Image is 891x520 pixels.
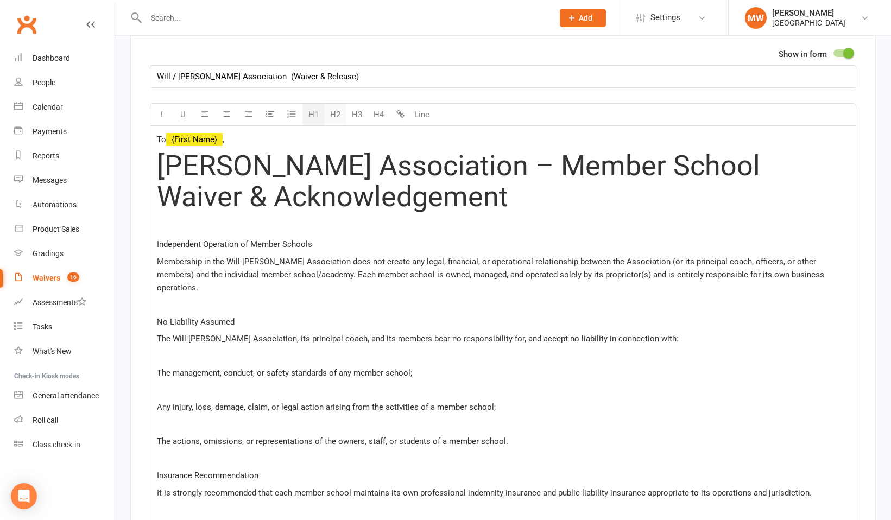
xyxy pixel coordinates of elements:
[33,249,64,258] div: Gradings
[14,217,115,242] a: Product Sales
[33,127,67,136] div: Payments
[14,266,115,290] a: Waivers 16
[650,5,680,30] span: Settings
[33,391,99,400] div: General attendance
[33,54,70,62] div: Dashboard
[368,104,389,125] button: H4
[14,408,115,433] a: Roll call
[157,368,412,378] span: The management, conduct, or safety standards of any member school;
[14,119,115,144] a: Payments
[143,10,546,26] input: Search...
[560,9,606,27] button: Add
[33,347,72,356] div: What's New
[11,483,37,509] div: Open Intercom Messenger
[13,11,40,38] a: Clubworx
[579,14,592,22] span: Add
[33,322,52,331] div: Tasks
[772,18,845,28] div: [GEOGRAPHIC_DATA]
[324,104,346,125] button: H2
[745,7,767,29] div: MW
[172,104,194,125] button: U
[33,298,86,307] div: Assessments
[180,110,186,119] span: U
[157,317,235,327] span: No Liability Assumed
[33,176,67,185] div: Messages
[33,274,60,282] div: Waivers
[346,104,368,125] button: H3
[157,488,812,498] span: It is strongly recommended that each member school maintains its own professional indemnity insur...
[14,46,115,71] a: Dashboard
[14,315,115,339] a: Tasks
[772,8,845,18] div: [PERSON_NAME]
[14,339,115,364] a: What's New
[67,272,79,282] span: 16
[33,151,59,160] div: Reports
[33,416,58,424] div: Roll call
[14,144,115,168] a: Reports
[33,78,55,87] div: People
[33,200,77,209] div: Automations
[157,149,767,213] span: [PERSON_NAME] Association – Member School Waiver & Acknowledgement
[14,290,115,315] a: Assessments
[779,48,827,61] label: Show in form
[157,402,496,412] span: Any injury, loss, damage, claim, or legal action arising from the activities of a member school;
[157,334,679,344] span: The Will-[PERSON_NAME] Association, its principal coach, and its members bear no responsibility f...
[157,471,258,480] span: Insurance Recommendation
[14,384,115,408] a: General attendance kiosk mode
[223,135,224,144] span: ,
[411,104,433,125] button: Line
[14,242,115,266] a: Gradings
[157,135,166,144] span: To
[157,239,312,249] span: Independent Operation of Member Schools
[33,225,79,233] div: Product Sales
[302,104,324,125] button: H1
[14,193,115,217] a: Automations
[157,257,826,293] span: Membership in the Will-[PERSON_NAME] Association does not create any legal, financial, or operati...
[14,95,115,119] a: Calendar
[14,71,115,95] a: People
[33,440,80,449] div: Class check-in
[33,103,63,111] div: Calendar
[14,433,115,457] a: Class kiosk mode
[14,168,115,193] a: Messages
[157,436,508,446] span: The actions, omissions, or representations of the owners, staff, or students of a member school.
